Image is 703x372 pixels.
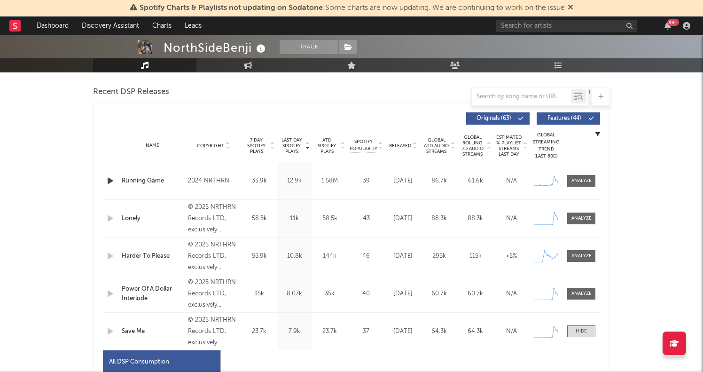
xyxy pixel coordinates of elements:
[122,285,183,303] a: Power Of A Dollar Interlude
[279,137,304,154] span: Last Day Spotify Plays
[472,93,571,101] input: Search by song name or URL
[244,137,269,154] span: 7 Day Spotify Plays
[350,214,383,223] div: 43
[279,176,310,186] div: 12.9k
[460,327,491,336] div: 64.3k
[244,176,274,186] div: 33.9k
[314,137,339,154] span: ATD Spotify Plays
[423,252,455,261] div: 295k
[387,176,419,186] div: [DATE]
[314,252,345,261] div: 144k
[496,252,527,261] div: <5%
[496,135,522,157] span: Estimated % Playlist Streams Last Day
[244,214,274,223] div: 58.5k
[122,176,183,186] a: Running Game
[188,277,239,311] div: © 2025 NRTHRN Records LTD, exclusively distributed by EGA Distro
[314,289,345,299] div: 35k
[387,252,419,261] div: [DATE]
[387,214,419,223] div: [DATE]
[532,132,560,160] div: Global Streaming Trend (Last 60D)
[423,214,455,223] div: 88.3k
[423,137,449,154] span: Global ATD Audio Streams
[75,16,146,35] a: Discovery Assistant
[496,176,527,186] div: N/A
[389,143,411,149] span: Released
[496,20,637,32] input: Search for artists
[460,214,491,223] div: 88.3k
[122,252,183,261] a: Harder To Please
[188,202,239,236] div: © 2025 NRTHRN Records LTD, exclusively distributed by EGA Distro
[543,116,586,121] span: Features ( 44 )
[350,252,383,261] div: 46
[140,4,565,12] span: : Some charts are now updating. We are continuing to work on the issue
[188,315,239,348] div: © 2025 NRTHRN Records LTD, exclusively distributed by EGA Distro
[314,214,345,223] div: 58.5k
[537,112,600,125] button: Features(44)
[197,143,224,149] span: Copyright
[122,214,183,223] a: Lonely
[109,356,169,368] div: All DSP Consumption
[466,112,530,125] button: Originals(63)
[178,16,208,35] a: Leads
[146,16,178,35] a: Charts
[314,327,345,336] div: 23.7k
[244,327,274,336] div: 23.7k
[350,327,383,336] div: 37
[664,22,671,30] button: 99+
[279,289,310,299] div: 8.07k
[472,116,516,121] span: Originals ( 63 )
[314,176,345,186] div: 1.58M
[279,214,310,223] div: 11k
[188,239,239,273] div: © 2025 NRTHRN Records LTD, exclusively distributed by EGA Distro
[568,4,573,12] span: Dismiss
[423,176,455,186] div: 86.7k
[423,289,455,299] div: 60.7k
[387,289,419,299] div: [DATE]
[244,252,274,261] div: 55.9k
[350,138,377,152] span: Spotify Popularity
[387,327,419,336] div: [DATE]
[140,4,323,12] span: Spotify Charts & Playlists not updating on Sodatone
[460,289,491,299] div: 60.7k
[279,327,310,336] div: 7.9k
[667,19,679,26] div: 99 +
[279,252,310,261] div: 10.8k
[460,252,491,261] div: 115k
[423,327,455,336] div: 64.3k
[93,87,169,98] span: Recent DSP Releases
[122,327,183,336] a: Save Me
[188,175,239,187] div: 2024 NRTHRN
[350,176,383,186] div: 39
[122,142,183,149] div: Name
[496,327,527,336] div: N/A
[350,289,383,299] div: 40
[164,40,268,55] div: NorthSideBenji
[496,214,527,223] div: N/A
[496,289,527,299] div: N/A
[460,176,491,186] div: 61.6k
[460,135,485,157] span: Global Rolling 7D Audio Streams
[280,40,338,54] button: Track
[244,289,274,299] div: 35k
[30,16,75,35] a: Dashboard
